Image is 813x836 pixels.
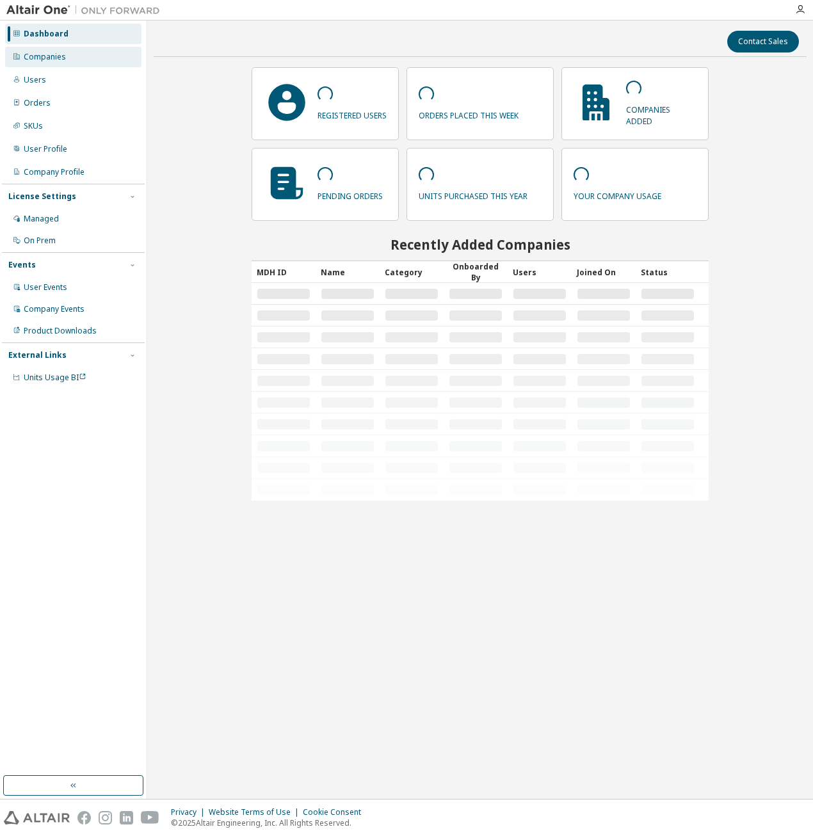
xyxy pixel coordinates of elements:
[577,262,631,282] div: Joined On
[120,811,133,824] img: linkedin.svg
[385,262,439,282] div: Category
[24,282,67,293] div: User Events
[24,304,85,314] div: Company Events
[257,262,310,282] div: MDH ID
[574,187,661,202] p: your company usage
[24,98,51,108] div: Orders
[513,262,567,282] div: Users
[24,144,67,154] div: User Profile
[24,121,43,131] div: SKUs
[24,214,59,224] div: Managed
[141,811,159,824] img: youtube.svg
[171,817,369,828] p: © 2025 Altair Engineering, Inc. All Rights Reserved.
[8,260,36,270] div: Events
[641,262,695,282] div: Status
[24,75,46,85] div: Users
[252,236,709,253] h2: Recently Added Companies
[449,261,503,283] div: Onboarded By
[24,52,66,62] div: Companies
[419,187,527,202] p: units purchased this year
[24,372,86,383] span: Units Usage BI
[318,187,383,202] p: pending orders
[419,106,519,121] p: orders placed this week
[24,236,56,246] div: On Prem
[727,31,799,52] button: Contact Sales
[24,29,68,39] div: Dashboard
[24,326,97,336] div: Product Downloads
[8,191,76,202] div: License Settings
[77,811,91,824] img: facebook.svg
[209,807,303,817] div: Website Terms of Use
[8,350,67,360] div: External Links
[99,811,112,824] img: instagram.svg
[626,100,696,126] p: companies added
[171,807,209,817] div: Privacy
[321,262,374,282] div: Name
[318,106,387,121] p: registered users
[24,167,85,177] div: Company Profile
[303,807,369,817] div: Cookie Consent
[6,4,166,17] img: Altair One
[4,811,70,824] img: altair_logo.svg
